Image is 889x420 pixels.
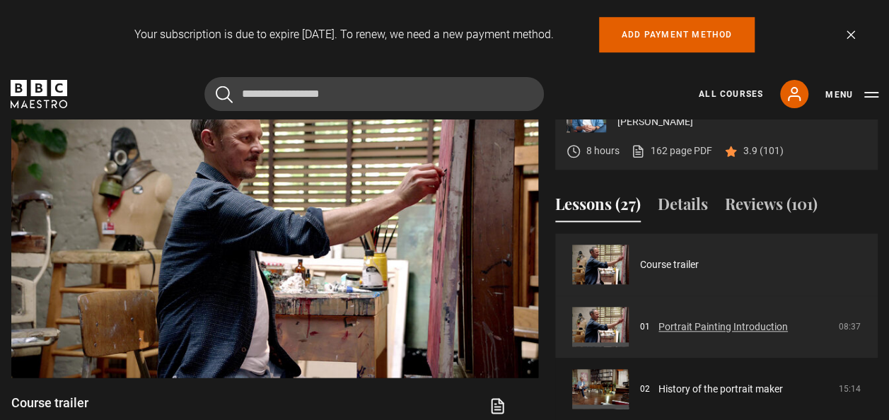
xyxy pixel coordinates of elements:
input: Search [204,77,544,111]
a: Add payment method [599,17,755,52]
button: Details [658,192,708,222]
video-js: Video Player [11,81,538,378]
a: History of the portrait maker [658,382,783,397]
p: 3.9 (101) [743,144,784,158]
p: 8 hours [586,144,620,158]
p: [PERSON_NAME] [617,115,866,129]
a: 162 page PDF [631,144,712,158]
a: Portrait Painting Introduction [658,320,788,334]
a: Course trailer [640,257,699,272]
button: Reviews (101) [725,192,818,222]
button: Lessons (27) [555,192,641,222]
h1: Course trailer [11,395,127,412]
p: Your subscription is due to expire [DATE]. To renew, we need a new payment method. [134,26,554,43]
button: Submit the search query [216,86,233,103]
button: Toggle navigation [825,88,878,102]
a: All Courses [699,88,763,100]
svg: BBC Maestro [11,80,67,108]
